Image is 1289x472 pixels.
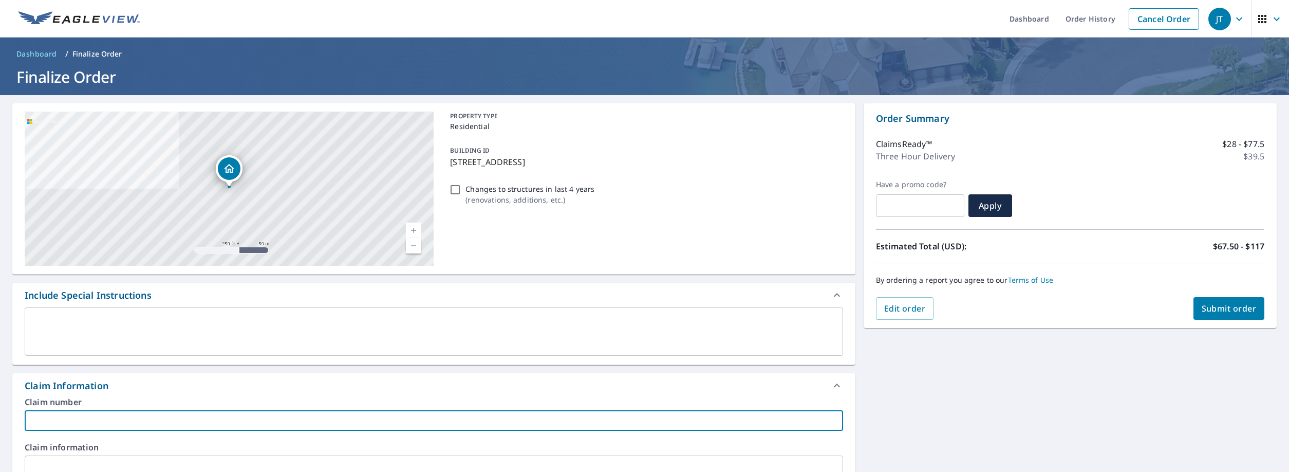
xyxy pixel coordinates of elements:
span: Submit order [1202,303,1257,314]
p: Finalize Order [72,49,122,59]
p: Residential [450,121,838,132]
p: ClaimsReady™ [876,138,932,150]
a: Current Level 17, Zoom In [406,223,421,238]
span: Dashboard [16,49,57,59]
p: Three Hour Delivery [876,150,956,162]
div: Claim Information [25,379,108,393]
div: Dropped pin, building 1, Residential property, 13657 Hearthwood Ct Granger, IN 46530 [216,155,242,187]
li: / [65,48,68,60]
p: $39.5 [1243,150,1264,162]
p: Order Summary [876,112,1264,125]
h1: Finalize Order [12,66,1277,87]
a: Dashboard [12,46,61,62]
p: Changes to structures in last 4 years [465,184,594,194]
button: Submit order [1193,297,1265,320]
p: $28 - $77.5 [1222,138,1264,150]
p: Estimated Total (USD): [876,240,1070,252]
span: Edit order [884,303,926,314]
label: Claim number [25,398,843,406]
span: Apply [977,200,1004,211]
a: Current Level 17, Zoom Out [406,238,421,253]
label: Claim information [25,443,843,451]
button: Edit order [876,297,934,320]
div: Claim Information [12,373,855,398]
label: Have a promo code? [876,180,964,189]
p: ( renovations, additions, etc. ) [465,194,594,205]
div: JT [1208,8,1231,30]
img: EV Logo [18,11,140,27]
p: [STREET_ADDRESS] [450,156,838,168]
p: BUILDING ID [450,146,490,155]
p: By ordering a report you agree to our [876,276,1264,285]
a: Cancel Order [1129,8,1199,30]
div: Include Special Instructions [25,288,152,302]
p: $67.50 - $117 [1213,240,1264,252]
a: Terms of Use [1008,275,1054,285]
p: PROPERTY TYPE [450,112,838,121]
button: Apply [968,194,1012,217]
nav: breadcrumb [12,46,1277,62]
div: Include Special Instructions [12,283,855,307]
